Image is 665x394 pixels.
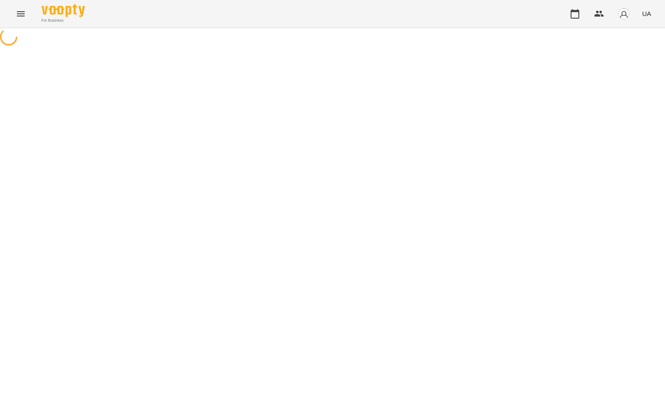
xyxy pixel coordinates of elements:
span: UA [642,9,651,18]
button: UA [639,6,655,22]
span: For Business [42,18,85,23]
button: Menu [10,3,31,24]
img: Voopty Logo [42,4,85,17]
img: avatar_s.png [618,8,630,20]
